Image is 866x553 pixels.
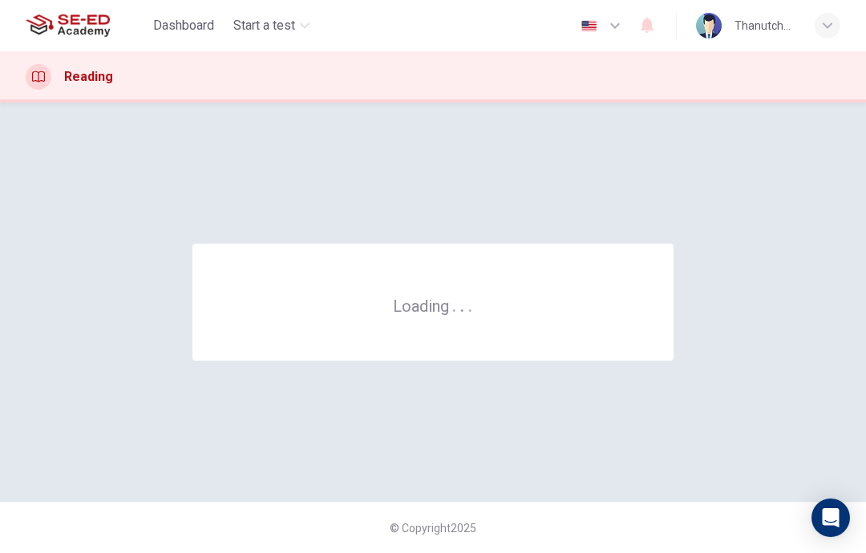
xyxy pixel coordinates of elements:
span: Dashboard [153,16,214,35]
img: en [579,20,599,32]
img: Profile picture [696,13,722,38]
span: Start a test [233,16,295,35]
img: SE-ED Academy logo [26,10,110,42]
div: Thanutchaphon Butdee [734,16,795,35]
span: © Copyright 2025 [390,522,476,535]
h1: Reading [64,67,113,87]
h6: Loading [393,295,473,316]
button: Start a test [227,11,316,40]
button: Dashboard [147,11,221,40]
h6: . [451,291,457,317]
h6: . [467,291,473,317]
a: SE-ED Academy logo [26,10,147,42]
h6: . [459,291,465,317]
div: Open Intercom Messenger [811,499,850,537]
